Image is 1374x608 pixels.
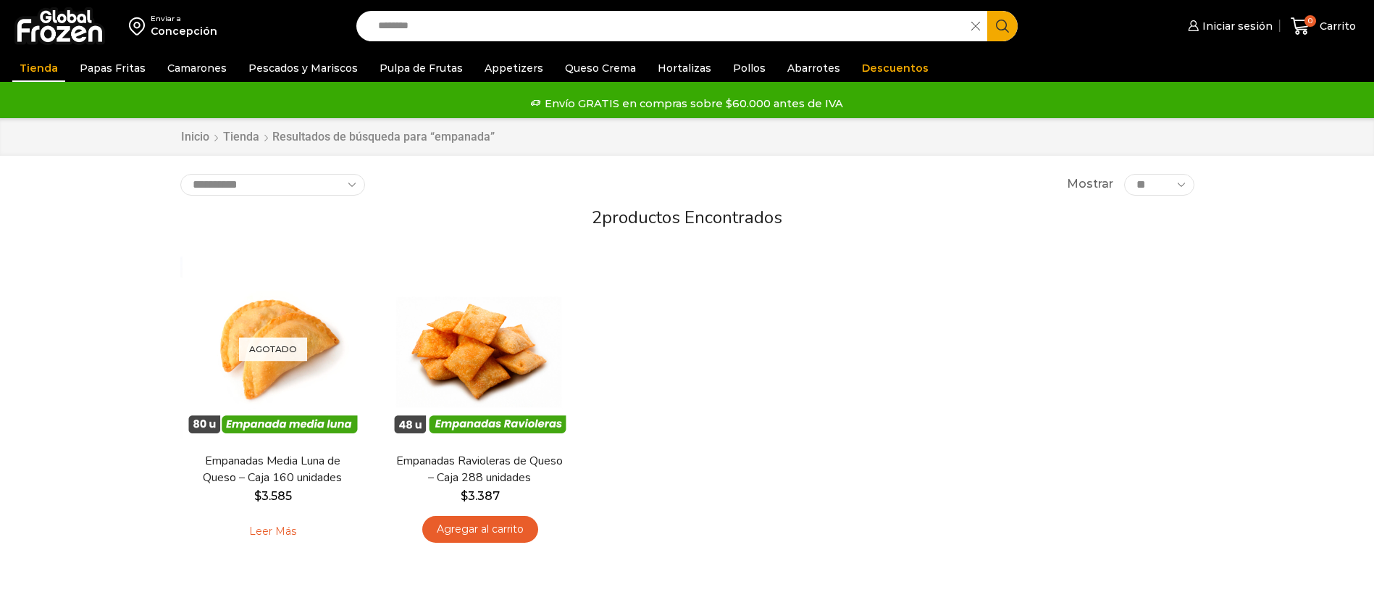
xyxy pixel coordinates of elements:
[12,54,65,82] a: Tienda
[650,54,719,82] a: Hortalizas
[1304,15,1316,27] span: 0
[72,54,153,82] a: Papas Fritas
[129,14,151,38] img: address-field-icon.svg
[180,129,210,146] a: Inicio
[372,54,470,82] a: Pulpa de Frutas
[227,516,319,546] a: Leé más sobre “Empanadas Media Luna de Queso - Caja 160 unidades”
[1287,9,1360,43] a: 0 Carrito
[189,453,356,486] a: Empanadas Media Luna de Queso – Caja 160 unidades
[151,24,217,38] div: Concepción
[1067,176,1113,193] span: Mostrar
[422,516,538,543] a: Agregar al carrito: “Empanadas Ravioleras de Queso - Caja 288 unidades”
[477,54,550,82] a: Appetizers
[396,453,563,486] a: Empanadas Ravioleras de Queso – Caja 288 unidades
[254,489,292,503] bdi: 3.585
[461,489,500,503] bdi: 3.387
[241,54,365,82] a: Pescados y Mariscos
[592,206,602,229] span: 2
[151,14,217,24] div: Enviar a
[987,11,1018,41] button: Search button
[180,129,495,146] nav: Breadcrumb
[272,130,495,143] h1: Resultados de búsqueda para “empanada”
[558,54,643,82] a: Queso Crema
[1184,12,1273,41] a: Iniciar sesión
[180,174,365,196] select: Pedido de la tienda
[1199,19,1273,33] span: Iniciar sesión
[239,338,307,362] p: Agotado
[726,54,773,82] a: Pollos
[461,489,468,503] span: $
[222,129,260,146] a: Tienda
[254,489,261,503] span: $
[1316,19,1356,33] span: Carrito
[160,54,234,82] a: Camarones
[780,54,847,82] a: Abarrotes
[602,206,782,229] span: productos encontrados
[855,54,936,82] a: Descuentos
